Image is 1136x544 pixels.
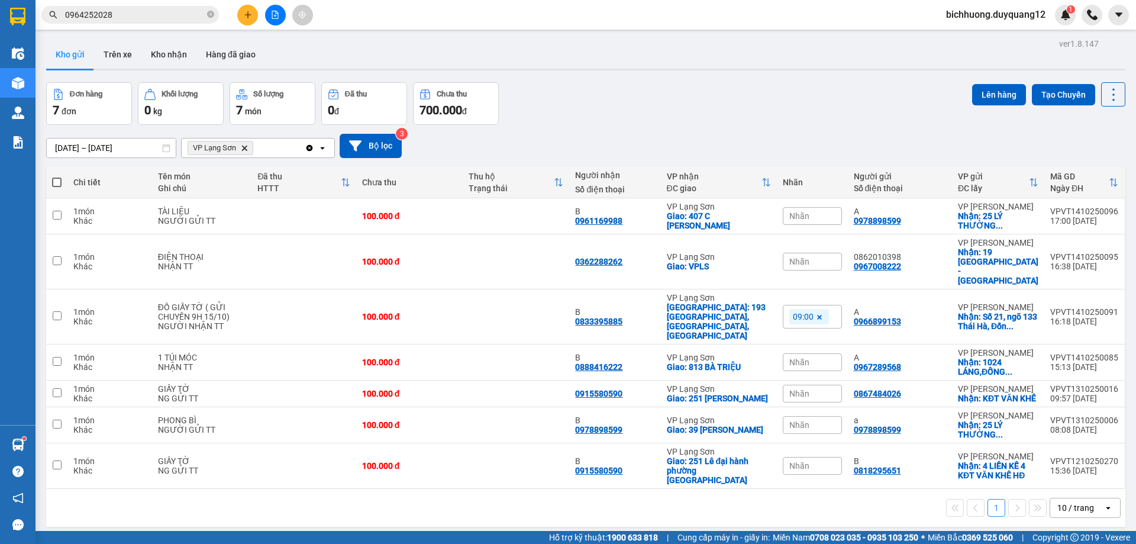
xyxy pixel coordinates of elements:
div: Giao: 407 C TRẦN ĐĂNG NINH [667,211,771,230]
span: đ [462,107,467,116]
div: Đã thu [345,90,367,98]
span: 0 [328,103,334,117]
div: 100.000 đ [362,358,457,367]
button: Trên xe [94,40,141,69]
div: NHẬN TT [158,262,246,271]
span: Hỗ trợ kỹ thuật: [549,531,658,544]
th: Toggle SortBy [1044,167,1124,198]
input: Selected VP Lạng Sơn. [256,142,257,154]
span: 09:00 [793,311,814,322]
div: GIẤY TỜ [158,456,246,466]
div: NG GỬI TT [158,394,246,403]
div: Khác [73,394,146,403]
div: Ngày ĐH [1050,184,1109,193]
div: 1 món [73,384,146,394]
span: | [1022,531,1024,544]
img: warehouse-icon [12,107,24,119]
span: 7 [236,103,243,117]
div: VP gửi [958,172,1029,181]
div: ĐC giao [667,184,761,193]
div: VP [PERSON_NAME] [958,302,1038,312]
span: search [49,11,57,19]
div: NG GỬI TT [158,466,246,475]
div: NGƯỜI GỬI TT [158,425,246,434]
span: Nhãn [789,358,809,367]
div: Thu hộ [469,172,554,181]
div: 0867484026 [854,389,901,398]
img: solution-icon [12,136,24,149]
div: Nhận: 1024 LÁNG,ĐỐNG ĐA,HÀ NỘI [958,358,1038,376]
div: VP Lạng Sơn [667,416,771,425]
div: Nhận: 25 LÝ THƯỜNG KIỆT,hoàn kiếm,hà nội [958,420,1038,439]
div: VP [PERSON_NAME] [958,348,1038,358]
div: 0915580590 [575,466,622,475]
div: B [575,353,654,362]
span: close-circle [207,9,214,21]
span: aim [298,11,306,19]
button: Lên hàng [972,84,1026,105]
span: Miền Bắc [928,531,1013,544]
div: Người gửi [854,172,946,181]
div: B [575,207,654,216]
div: Khác [73,362,146,372]
div: VP Lạng Sơn [667,353,771,362]
button: file-add [265,5,286,25]
span: đơn [62,107,76,116]
div: 1 món [73,252,146,262]
div: Người nhận [575,170,654,180]
div: 09:57 [DATE] [1050,394,1118,403]
div: 0915580590 [575,389,622,398]
span: message [12,519,24,530]
img: warehouse-icon [12,77,24,89]
div: Tên món [158,172,246,181]
div: 0978898599 [854,216,901,226]
button: caret-down [1108,5,1129,25]
span: 0 [144,103,151,117]
strong: 1900 633 818 [607,533,658,542]
div: 0966899153 [854,317,901,326]
button: plus [237,5,258,25]
button: Đã thu0đ [321,82,407,125]
div: Giao: 251 Lê đại hành phường đông kinh [667,456,771,485]
div: GIẤY TỜ [158,384,246,394]
img: phone-icon [1087,9,1098,20]
div: Giao: 39 LÊ LỢI [667,425,771,434]
div: VP Lạng Sơn [667,252,771,262]
div: 0862010398 [854,252,946,262]
img: warehouse-icon [12,439,24,451]
sup: 1 [1067,5,1075,14]
div: VP [PERSON_NAME] [958,411,1038,420]
div: Nhận: Số 21, ngõ 133 Thái Hà, Đống Đa, Hà Nội [958,312,1038,331]
div: 10 / trang [1057,502,1094,514]
div: NHẬN TT [158,362,246,372]
div: 15:13 [DATE] [1050,362,1118,372]
input: Tìm tên, số ĐT hoặc mã đơn [65,8,205,21]
div: ĐC lấy [958,184,1029,193]
span: close-circle [207,11,214,18]
div: 0967008222 [854,262,901,271]
div: B [575,307,654,317]
th: Toggle SortBy [251,167,356,198]
span: kg [153,107,162,116]
span: VP Lạng Sơn [193,143,236,153]
div: 100.000 đ [362,389,457,398]
div: Khác [73,262,146,271]
div: Trạng thái [469,184,554,193]
span: Nhãn [789,389,809,398]
span: copyright [1070,533,1079,542]
div: VPVT1210250270 [1050,456,1118,466]
span: Nhãn [789,461,809,471]
svg: Clear all [305,143,314,153]
div: Số lượng [253,90,283,98]
div: VP [PERSON_NAME] [958,238,1038,247]
div: ver 1.8.147 [1059,37,1099,50]
div: 1 món [73,353,146,362]
button: aim [292,5,313,25]
div: 08:08 [DATE] [1050,425,1118,434]
div: VP [PERSON_NAME] [958,384,1038,394]
span: Nhãn [789,257,809,266]
div: 1 món [73,207,146,216]
th: Toggle SortBy [463,167,569,198]
div: 1 món [73,307,146,317]
div: Khối lượng [162,90,198,98]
